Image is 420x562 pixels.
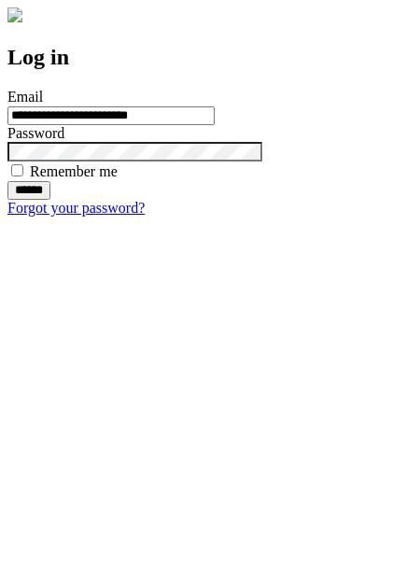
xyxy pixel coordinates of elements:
[7,125,64,141] label: Password
[30,163,118,179] label: Remember me
[7,200,145,216] a: Forgot your password?
[7,7,22,22] img: logo-4e3dc11c47720685a147b03b5a06dd966a58ff35d612b21f08c02c0306f2b779.png
[7,89,43,105] label: Email
[7,45,413,70] h2: Log in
